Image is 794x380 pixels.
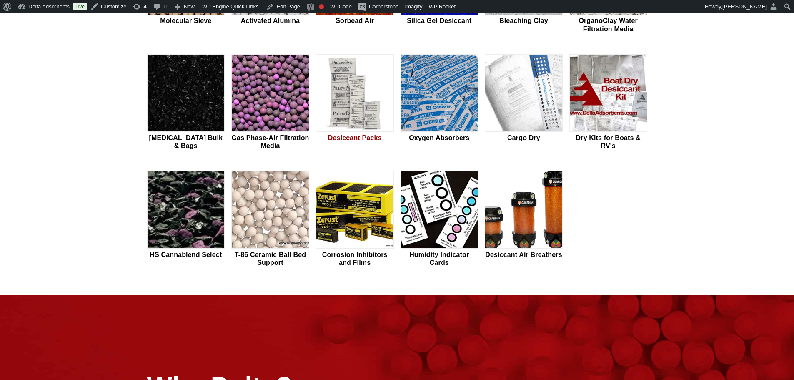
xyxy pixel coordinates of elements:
[569,17,647,33] h2: OrganoClay Water Filtration Media
[401,54,478,151] a: Oxygen Absorbers
[401,134,478,142] h2: Oxygen Absorbers
[147,171,225,268] a: HS Cannablend Select
[316,17,394,25] h2: Sorbead Air
[231,171,309,268] a: T-86 Ceramic Ball Bed Support
[485,134,563,142] h2: Cargo Dry
[485,54,563,151] a: Cargo Dry
[485,171,563,268] a: Desiccant Air Breathers
[73,3,87,10] a: Live
[485,251,563,259] h2: Desiccant Air Breathers
[231,134,309,150] h2: Gas Phase-Air Filtration Media
[401,171,478,268] a: Humidity Indicator Cards
[401,251,478,267] h2: Humidity Indicator Cards
[316,134,394,142] h2: Desiccant Packs
[147,17,225,25] h2: Molecular Sieve
[231,251,309,267] h2: T-86 Ceramic Ball Bed Support
[231,54,309,151] a: Gas Phase-Air Filtration Media
[569,134,647,150] h2: Dry Kits for Boats & RV's
[722,3,767,10] span: [PERSON_NAME]
[316,54,394,151] a: Desiccant Packs
[231,17,309,25] h2: Activated Alumina
[319,4,324,9] div: Focus keyphrase not set
[569,54,647,151] a: Dry Kits for Boats & RV's
[147,251,225,259] h2: HS Cannablend Select
[147,134,225,150] h2: [MEDICAL_DATA] Bulk & Bags
[401,17,478,25] h2: Silica Gel Desiccant
[316,171,394,268] a: Corrosion Inhibitors and Films
[316,251,394,267] h2: Corrosion Inhibitors and Films
[485,17,563,25] h2: Bleaching Clay
[147,54,225,151] a: [MEDICAL_DATA] Bulk & Bags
